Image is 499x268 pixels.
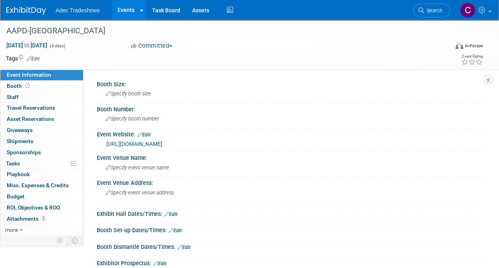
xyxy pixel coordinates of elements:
a: Search [413,4,450,17]
button: Committed [128,42,175,50]
div: AAPD-[GEOGRAPHIC_DATA] [4,24,442,38]
div: Exhibitor Prospectus: [97,257,483,268]
a: ROI, Objectives & ROO [0,202,83,213]
span: Sponsorships [7,149,41,155]
a: [URL][DOMAIN_NAME] [106,141,162,147]
a: Travel Reservations [0,103,83,113]
a: Giveaways [0,125,83,136]
span: Booth [7,83,31,89]
a: Event Information [0,70,83,80]
div: Event Venue Address: [97,177,483,187]
a: Staff [0,92,83,103]
span: Asset Reservations [7,116,54,122]
a: Edit [177,245,191,250]
div: Event Rating [461,54,483,58]
div: Booth Dismantle Dates/Times: [97,241,483,251]
div: Booth Number: [97,103,483,113]
span: to [23,42,31,49]
a: Sponsorships [0,147,83,158]
img: Carol Schmidlin [460,3,475,18]
span: Specify booth number [106,116,159,122]
a: Attachments2 [0,214,83,224]
span: Specify event venue address [106,190,174,196]
img: Format-Inperson.png [455,43,463,49]
div: Booth Size: [97,78,483,88]
span: (4 days) [49,43,66,49]
span: Adec Tradeshows [56,7,100,14]
span: Playbook [7,171,30,177]
div: In-Person [464,43,483,49]
span: Search [424,8,442,14]
span: Event Information [7,72,51,78]
span: Specify booth size [106,91,151,97]
span: Budget [7,193,25,200]
td: Toggle Event Tabs [67,235,83,246]
div: Event Venue Name: [97,152,483,162]
td: Personalize Event Tab Strip [53,235,67,246]
td: Tags [6,54,40,62]
span: Shipments [7,138,33,144]
span: Staff [7,94,19,100]
a: Edit [27,56,40,62]
a: Shipments [0,136,83,147]
a: Asset Reservations [0,114,83,124]
span: Travel Reservations [7,105,55,111]
a: Edit [153,261,166,266]
a: Budget [0,191,83,202]
a: Edit [169,228,182,233]
span: Misc. Expenses & Credits [7,182,69,188]
div: Event Website: [97,128,483,139]
a: Edit [164,212,177,217]
div: Exhibit Hall Dates/Times: [97,208,483,218]
a: Booth [0,81,83,91]
a: Misc. Expenses & Credits [0,180,83,191]
span: [DATE] [DATE] [6,42,48,49]
span: ROI, Objectives & ROO [7,204,60,211]
a: Edit [137,132,150,138]
span: more [5,227,18,233]
span: Specify event venue name [106,165,169,171]
span: Attachments [7,216,46,222]
div: Booth Set-up Dates/Times: [97,224,483,235]
span: Giveaways [7,127,33,133]
a: more [0,225,83,235]
div: Event Format [414,41,483,53]
span: Booth not reserved yet [24,83,31,89]
span: Tasks [6,160,20,167]
img: ExhibitDay [6,7,46,15]
a: Playbook [0,169,83,180]
a: Tasks [0,158,83,169]
span: 2 [40,216,46,221]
